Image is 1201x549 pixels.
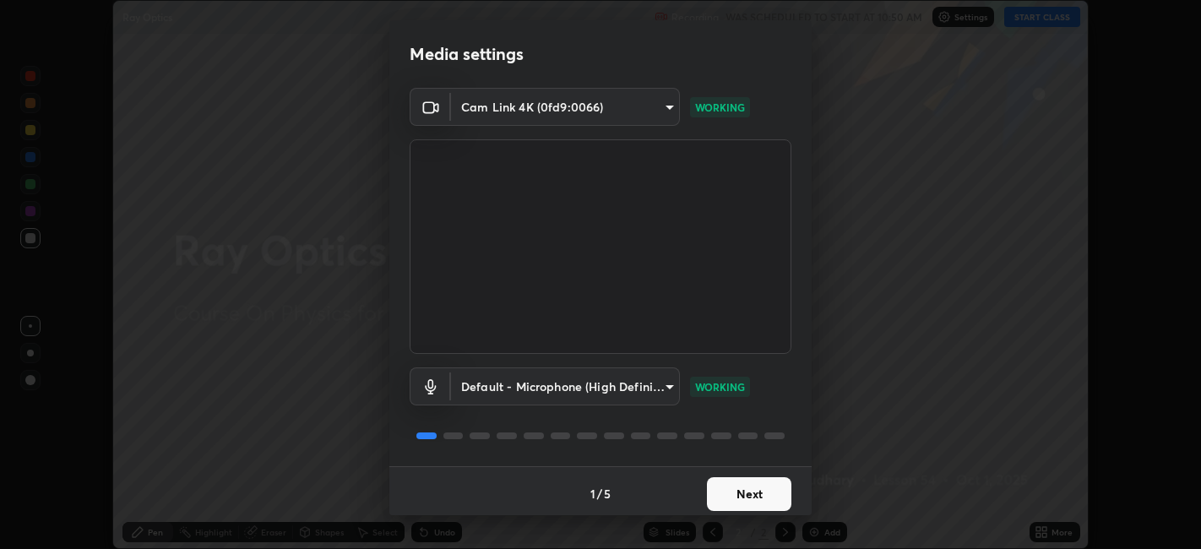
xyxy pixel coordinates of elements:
div: Cam Link 4K (0fd9:0066) [451,88,680,126]
div: Cam Link 4K (0fd9:0066) [451,367,680,405]
h4: / [597,485,602,503]
h4: 5 [604,485,611,503]
button: Next [707,477,791,511]
p: WORKING [695,100,745,115]
p: WORKING [695,379,745,394]
h4: 1 [590,485,595,503]
h2: Media settings [410,43,524,65]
